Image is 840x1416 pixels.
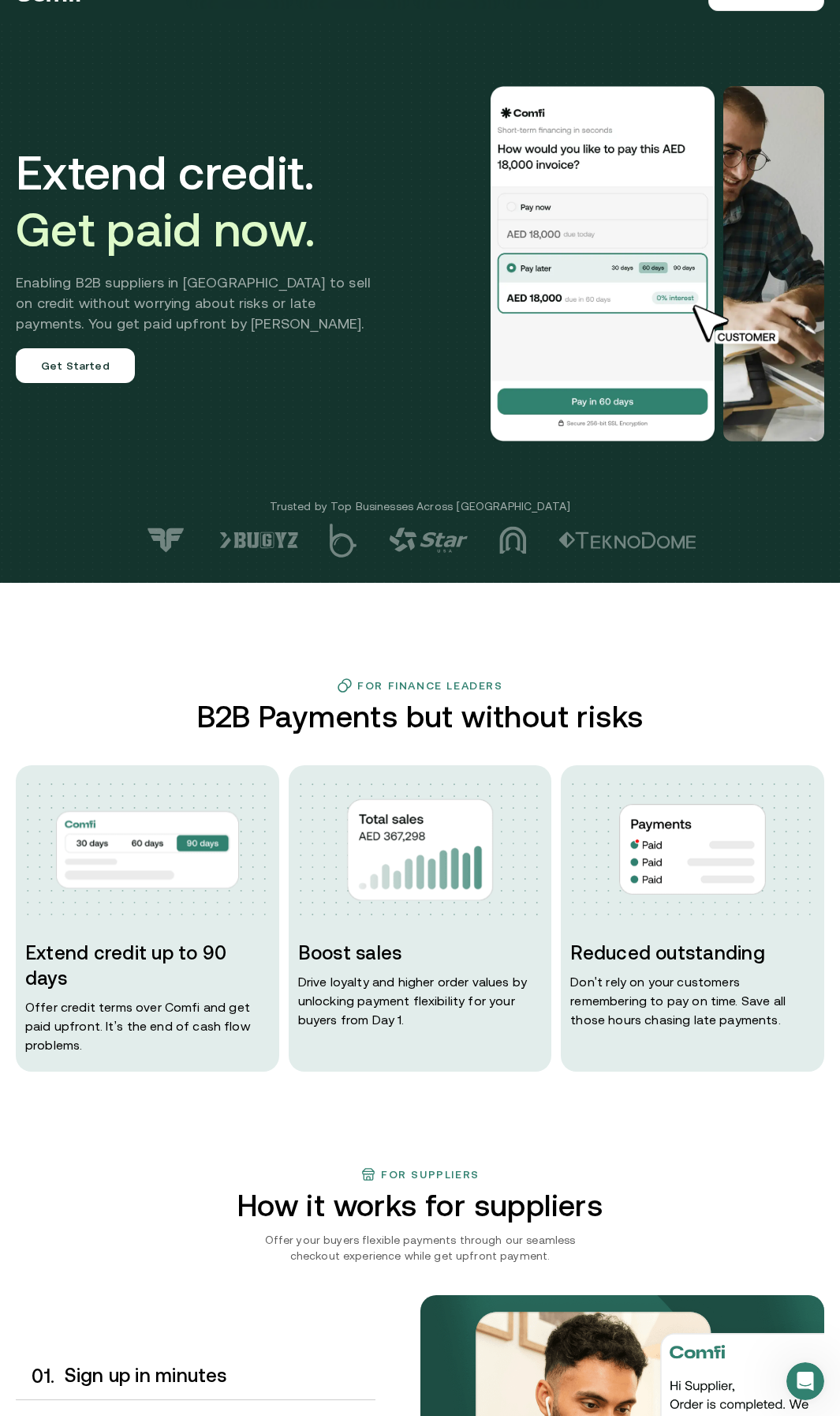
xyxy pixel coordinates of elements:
p: Offer your buyers flexible payments through our seamless checkout experience while get upfront pa... [241,1232,599,1264]
img: img [619,804,766,895]
img: logo-6 [219,531,298,549]
h3: For suppliers [381,1168,480,1181]
span: Get paid now. [16,202,315,257]
img: logo-4 [389,528,468,553]
p: Offer credit terms over Comfi and get paid upfront. It’s the end of cash flow problems. [25,997,270,1054]
img: dots [298,775,543,925]
img: finance [337,678,353,693]
h3: For Finance Leaders [357,679,502,692]
p: Don ' t rely on your customers remembering to pay on time. Save all those hours chasing late paym... [570,972,815,1029]
h1: Extend credit. [16,145,371,258]
img: Would you like to pay this AED 18,000.00 invoice? [723,86,824,441]
img: dots [25,775,270,925]
img: cursor [681,302,796,347]
img: Would you like to pay this AED 18,000.00 invoice? [488,86,717,441]
h2: B2B Payments but without risks [190,700,650,734]
h3: Extend credit up to 90 days [25,941,270,991]
img: img [56,793,239,906]
h3: Boost sales [298,941,543,966]
img: img [347,798,494,900]
h3: Sign up in minutes [65,1365,375,1386]
p: Drive loyalty and higher order values by unlocking payment flexibility for your buyers from Day 1. [298,972,543,1029]
img: logo-3 [499,526,527,554]
img: dots [570,775,815,925]
h2: How it works for suppliers [190,1189,650,1223]
img: finance [360,1166,376,1182]
h2: Enabling B2B suppliers in [GEOGRAPHIC_DATA] to sell on credit without worrying about risks or lat... [16,272,371,334]
img: logo-5 [330,524,357,558]
img: logo-7 [144,527,188,554]
img: logo-2 [558,531,696,549]
div: 0 1 . [16,1365,55,1387]
a: Get Started [16,348,135,383]
iframe: Intercom live chat [786,1362,824,1400]
h3: Reduced outstanding [570,941,815,966]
